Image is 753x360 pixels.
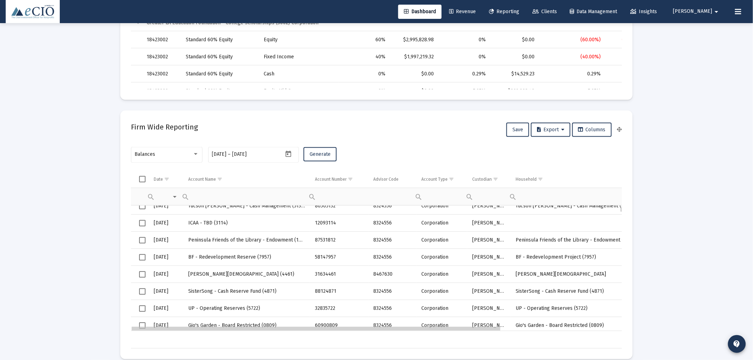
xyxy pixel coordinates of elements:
[368,197,416,215] td: 8324556
[527,5,563,19] a: Clients
[139,254,146,260] div: Select row
[181,83,259,100] td: Standard 60% Equity
[310,197,368,215] td: 80505132
[368,249,416,266] td: 8324556
[368,283,416,300] td: 8324556
[217,176,222,182] span: Show filter options for column 'Account Name'
[368,232,416,249] td: 8324556
[368,300,416,317] td: 8324556
[368,266,416,283] td: 8467630
[472,176,492,182] div: Custodian
[416,197,467,215] td: Corporation
[212,152,227,157] input: Start date
[511,249,637,266] td: BF - Redevelopment Project (7957)
[631,9,657,15] span: Insights
[228,152,231,157] span: –
[368,215,416,232] td: 8324556
[149,188,183,205] td: Filter cell
[11,5,54,19] img: Dashboard
[511,197,637,215] td: Tucson [PERSON_NAME] - Cash Management (5132)
[467,232,511,249] td: [PERSON_NAME]
[572,123,612,137] button: Columns
[416,188,467,205] td: Filter cell
[183,197,310,215] td: Tucson [PERSON_NAME] - Cash Management (5132)
[531,123,570,137] button: Export
[283,149,294,159] button: Open calendar
[304,147,337,162] button: Generate
[310,151,331,157] span: Generate
[398,5,442,19] a: Dashboard
[544,70,601,78] div: 0.29%
[611,53,656,60] div: ($1,997,219.32)
[149,266,183,283] td: [DATE]
[181,31,259,48] td: Standard 60% Equity
[611,36,656,43] div: ($2,995,828.98)
[259,31,339,48] td: Equity
[344,36,385,43] div: 60%
[259,65,339,83] td: Cash
[142,83,181,100] td: 18423002
[310,232,368,249] td: 87531812
[493,176,498,182] span: Show filter options for column 'Custodian'
[467,171,511,188] td: Column Custodian
[467,283,511,300] td: [PERSON_NAME]
[416,171,467,188] td: Column Account Type
[183,300,310,317] td: UP - Operating Reserves (5722)
[373,176,399,182] div: Advisor Code
[483,5,525,19] a: Reporting
[570,9,617,15] span: Data Management
[183,171,310,188] td: Column Account Name
[310,171,368,188] td: Column Account Number
[532,9,557,15] span: Clients
[149,232,183,249] td: [DATE]
[733,340,741,348] mat-icon: contact_support
[368,171,416,188] td: Column Advisor Code
[544,36,601,43] div: (60.00%)
[443,5,481,19] a: Revenue
[395,53,434,60] div: $1,997,219.32
[496,36,535,43] div: $0.00
[489,9,519,15] span: Reporting
[467,188,511,205] td: Filter cell
[416,300,467,317] td: Corporation
[139,288,146,295] div: Select row
[625,5,663,19] a: Insights
[404,9,436,15] span: Dashboard
[139,322,146,329] div: Select row
[344,70,385,78] div: 0%
[139,176,146,182] div: Select all
[139,305,146,312] div: Select row
[395,36,434,43] div: $2,995,828.98
[467,266,511,283] td: [PERSON_NAME]
[467,215,511,232] td: [PERSON_NAME]
[578,127,606,133] span: Columns
[181,48,259,65] td: Standard 60% Equity
[444,36,486,43] div: 0%
[444,53,486,60] div: 0%
[449,9,476,15] span: Revenue
[310,266,368,283] td: 31634461
[183,215,310,232] td: ICAA - TBD (3114)
[310,249,368,266] td: 58147957
[135,151,156,157] span: Balances
[310,317,368,334] td: 60900809
[188,176,216,182] div: Account Name
[511,317,637,334] td: Gio's Garden - Board Restricted (0809)
[139,220,146,226] div: Select row
[149,171,183,188] td: Column Date
[139,237,146,243] div: Select row
[259,83,339,100] td: Equity:Mid Cap
[506,123,529,137] button: Save
[467,249,511,266] td: [PERSON_NAME]
[154,176,163,182] div: Date
[149,283,183,300] td: [DATE]
[712,5,721,19] mat-icon: arrow_drop_down
[181,65,259,83] td: Standard 60% Equity
[183,317,310,334] td: Gio's Garden - Board Restricted (0809)
[673,9,712,15] span: [PERSON_NAME]
[142,48,181,65] td: 18423002
[310,300,368,317] td: 32835722
[183,266,310,283] td: [PERSON_NAME][DEMOGRAPHIC_DATA] (4461)
[149,300,183,317] td: [DATE]
[511,171,637,188] td: Column Household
